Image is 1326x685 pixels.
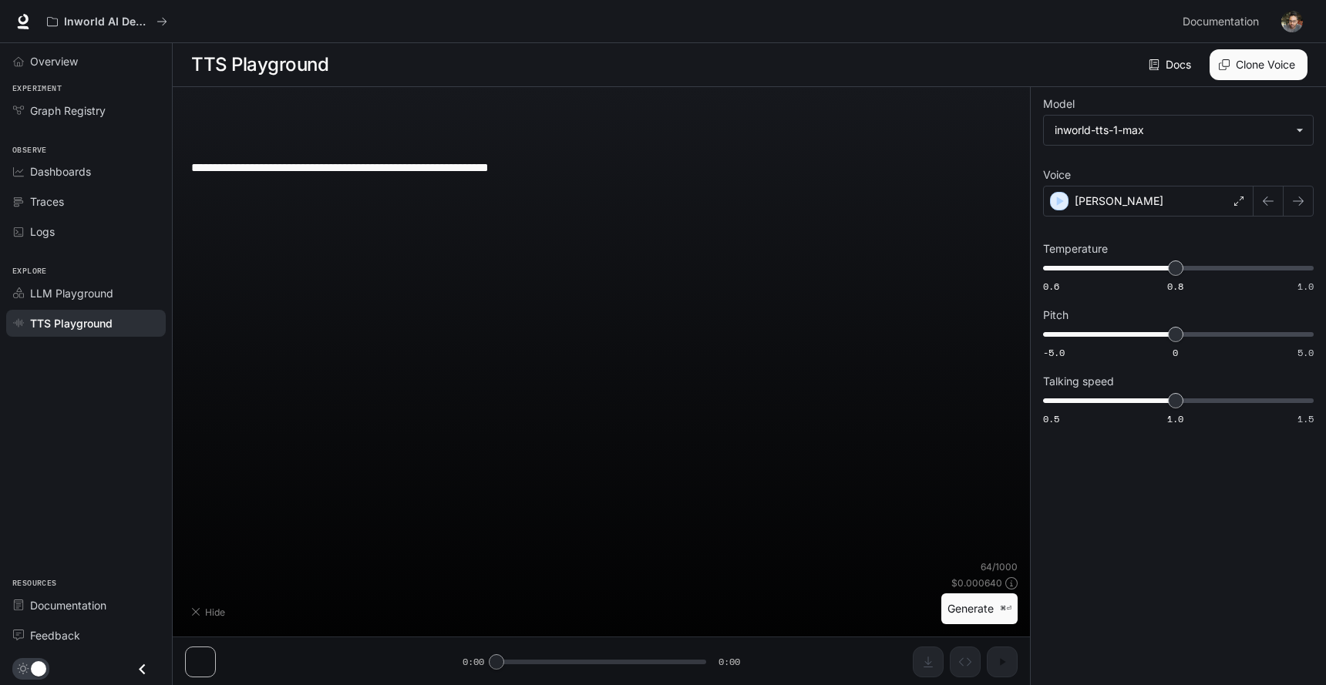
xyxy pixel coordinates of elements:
[1297,412,1314,425] span: 1.5
[1297,280,1314,293] span: 1.0
[30,193,64,210] span: Traces
[1183,12,1259,32] span: Documentation
[1277,6,1307,37] button: User avatar
[6,97,166,124] a: Graph Registry
[30,102,106,119] span: Graph Registry
[1043,310,1069,321] p: Pitch
[1043,170,1071,180] p: Voice
[30,627,80,643] span: Feedback
[31,660,46,677] span: Dark mode toggle
[1043,280,1059,293] span: 0.6
[1281,11,1303,32] img: User avatar
[941,593,1018,625] button: Generate⌘⏎
[951,576,1002,589] p: $ 0.000640
[191,49,328,80] h1: TTS Playground
[6,622,166,649] a: Feedback
[1146,49,1197,80] a: Docs
[1044,116,1313,145] div: inworld-tts-1-max
[1043,376,1114,387] p: Talking speed
[1043,412,1059,425] span: 0.5
[6,158,166,185] a: Dashboards
[1210,49,1307,80] button: Clone Voice
[6,48,166,75] a: Overview
[1075,193,1163,209] p: [PERSON_NAME]
[1043,243,1108,254] p: Temperature
[30,163,91,180] span: Dashboards
[185,599,234,624] button: Hide
[6,218,166,245] a: Logs
[64,15,150,29] p: Inworld AI Demos
[1055,123,1288,138] div: inworld-tts-1-max
[6,280,166,307] a: LLM Playground
[1043,346,1065,359] span: -5.0
[40,6,174,37] button: All workspaces
[1043,99,1075,109] p: Model
[1000,604,1011,613] p: ⌘⏎
[981,560,1018,573] p: 64 / 1000
[1297,346,1314,359] span: 5.0
[1167,280,1183,293] span: 0.8
[30,223,55,240] span: Logs
[30,53,78,69] span: Overview
[30,285,113,301] span: LLM Playground
[6,592,166,619] a: Documentation
[6,310,166,337] a: TTS Playground
[1176,6,1270,37] a: Documentation
[125,653,160,685] button: Close drawer
[30,597,106,613] span: Documentation
[6,188,166,215] a: Traces
[30,315,113,331] span: TTS Playground
[1167,412,1183,425] span: 1.0
[1173,346,1178,359] span: 0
